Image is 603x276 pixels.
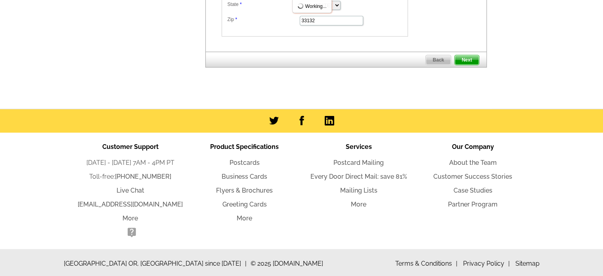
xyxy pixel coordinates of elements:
[102,143,159,151] span: Customer Support
[310,173,407,180] a: Every Door Direct Mail: save 81%
[228,1,299,8] label: State
[455,55,479,65] span: Next
[463,260,510,267] a: Privacy Policy
[340,187,377,194] a: Mailing Lists
[117,187,144,194] a: Live Chat
[230,159,260,166] a: Postcards
[346,143,372,151] span: Services
[73,158,188,168] li: [DATE] - [DATE] 7AM - 4PM PT
[237,214,252,222] a: More
[251,259,323,268] span: © 2025 [DOMAIN_NAME]
[210,143,279,151] span: Product Specifications
[64,259,247,268] span: [GEOGRAPHIC_DATA] OR, [GEOGRAPHIC_DATA] since [DATE]
[395,260,458,267] a: Terms & Conditions
[515,260,540,267] a: Sitemap
[425,55,451,65] a: Back
[454,187,492,194] a: Case Studies
[115,173,171,180] a: [PHONE_NUMBER]
[78,201,183,208] a: [EMAIL_ADDRESS][DOMAIN_NAME]
[222,201,267,208] a: Greeting Cards
[228,16,299,23] label: Zip
[449,159,497,166] a: About the Team
[123,214,138,222] a: More
[222,173,267,180] a: Business Cards
[73,172,188,181] li: Toll-free:
[452,143,494,151] span: Our Company
[448,201,498,208] a: Partner Program
[333,159,384,166] a: Postcard Mailing
[297,3,304,9] img: loading...
[351,201,366,208] a: More
[433,173,512,180] a: Customer Success Stories
[216,187,273,194] a: Flyers & Brochures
